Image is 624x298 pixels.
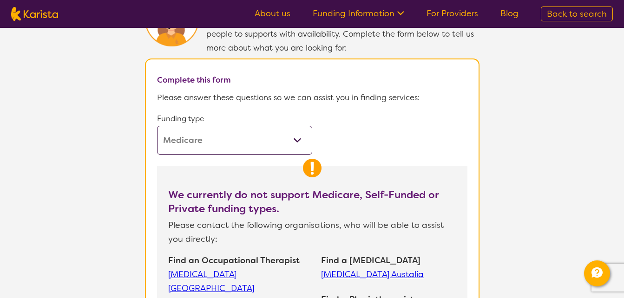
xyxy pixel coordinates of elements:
[168,216,456,246] p: Please contact the following organisations, who will be able to assist you directly:
[313,8,404,19] a: Funding Information
[541,6,613,21] a: Back to search
[168,267,312,295] a: [MEDICAL_DATA] [GEOGRAPHIC_DATA]
[206,13,479,55] p: Our Client Services team are experienced in finding and connecting people to supports with availa...
[157,91,467,104] p: Please answer these questions so we can assist you in finding services:
[157,75,231,85] b: Complete this form
[321,255,420,266] b: Find a [MEDICAL_DATA]
[168,255,300,266] b: Find an Occupational Therapist
[321,267,456,281] a: [MEDICAL_DATA] Austalia
[303,159,322,177] img: Warning
[157,112,312,126] p: Funding type
[547,8,607,19] span: Back to search
[427,8,478,19] a: For Providers
[500,8,519,19] a: Blog
[168,188,439,215] b: We currently do not support Medicare, Self-Funded or Private funding types.
[255,8,290,19] a: About us
[584,260,610,286] button: Channel Menu
[11,7,58,21] img: Karista logo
